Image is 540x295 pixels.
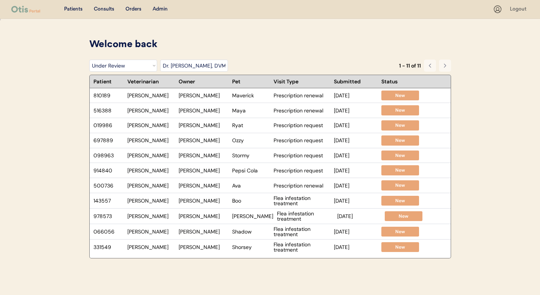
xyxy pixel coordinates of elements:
div: 697889 [93,138,124,143]
div: Flea infestation treatment [274,226,330,237]
div: [PERSON_NAME] [179,244,228,250]
div: New [385,152,415,159]
div: 914840 [93,168,124,173]
div: Flea infestation treatment [274,195,330,206]
div: 810189 [93,93,124,98]
div: 331549 [93,244,124,250]
div: [PERSON_NAME] [127,183,175,188]
div: New [385,229,415,235]
div: [PERSON_NAME] [127,229,175,234]
div: 098963 [93,153,124,158]
div: [PERSON_NAME] [179,168,228,173]
div: Ava [232,183,270,188]
div: Patients [64,6,83,13]
div: [PERSON_NAME] [127,153,175,158]
div: Maverick [232,93,270,98]
div: Boo [232,198,270,203]
div: Orders [125,6,141,13]
div: New [385,107,415,114]
div: Owner [179,79,228,84]
div: Flea infestation treatment [274,242,330,252]
div: 143557 [93,198,124,203]
div: 500736 [93,183,124,188]
div: Submitted [334,79,378,84]
div: Logout [510,6,529,13]
div: [PERSON_NAME] [127,214,175,219]
div: New [385,137,415,144]
div: Welcome back [89,38,451,52]
div: 019986 [93,123,124,128]
div: Patient [93,79,124,84]
div: Prescription renewal [274,183,330,188]
div: Shorsey [232,244,270,250]
div: Ozzy [232,138,270,143]
div: [DATE] [334,198,378,203]
div: [PERSON_NAME] [232,214,273,219]
div: Prescription renewal [274,108,330,113]
div: [PERSON_NAME] [179,108,228,113]
div: [DATE] [334,138,378,143]
div: [PERSON_NAME] [127,108,175,113]
div: Prescription request [274,168,330,173]
div: [PERSON_NAME] [179,198,228,203]
div: [DATE] [334,229,378,234]
div: New [385,167,415,174]
div: [DATE] [337,214,381,219]
div: 066056 [93,229,124,234]
div: [PERSON_NAME] [127,138,175,143]
div: New [385,122,415,129]
div: [PERSON_NAME] [127,168,175,173]
div: Prescription request [274,123,330,128]
div: [DATE] [334,153,378,158]
div: Prescription request [274,153,330,158]
div: New [389,213,419,220]
div: Consults [94,6,114,13]
div: [PERSON_NAME] [127,198,175,203]
div: New [385,198,415,204]
div: New [385,92,415,99]
div: [DATE] [334,123,378,128]
div: Prescription renewal [274,93,330,98]
div: New [385,182,415,189]
div: [PERSON_NAME] [179,229,228,234]
div: Ryat [232,123,270,128]
div: [PERSON_NAME] [127,93,175,98]
div: [DATE] [334,108,378,113]
div: Status [381,79,419,84]
div: Prescription request [274,138,330,143]
div: Pet [232,79,270,84]
div: [DATE] [334,244,378,250]
div: 516388 [93,108,124,113]
div: 978573 [93,214,124,219]
div: [PERSON_NAME] [179,153,228,158]
div: Maya [232,108,270,113]
div: Veterinarian [127,79,175,84]
div: [PERSON_NAME] [127,244,175,250]
div: Admin [153,6,168,13]
div: Visit Type [274,79,330,84]
div: [PERSON_NAME] [179,123,228,128]
div: Stormy [232,153,270,158]
div: [PERSON_NAME] [179,183,228,188]
div: 1 - 11 of 11 [399,63,421,68]
div: [PERSON_NAME] [179,214,228,219]
div: [DATE] [334,93,378,98]
div: Pepsi Cola [232,168,270,173]
div: Shadow [232,229,270,234]
div: New [385,244,415,250]
div: [DATE] [334,183,378,188]
div: [PERSON_NAME] [179,138,228,143]
div: [DATE] [334,168,378,173]
div: [PERSON_NAME] [179,93,228,98]
div: Flea infestation treatment [277,211,333,221]
div: [PERSON_NAME] [127,123,175,128]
